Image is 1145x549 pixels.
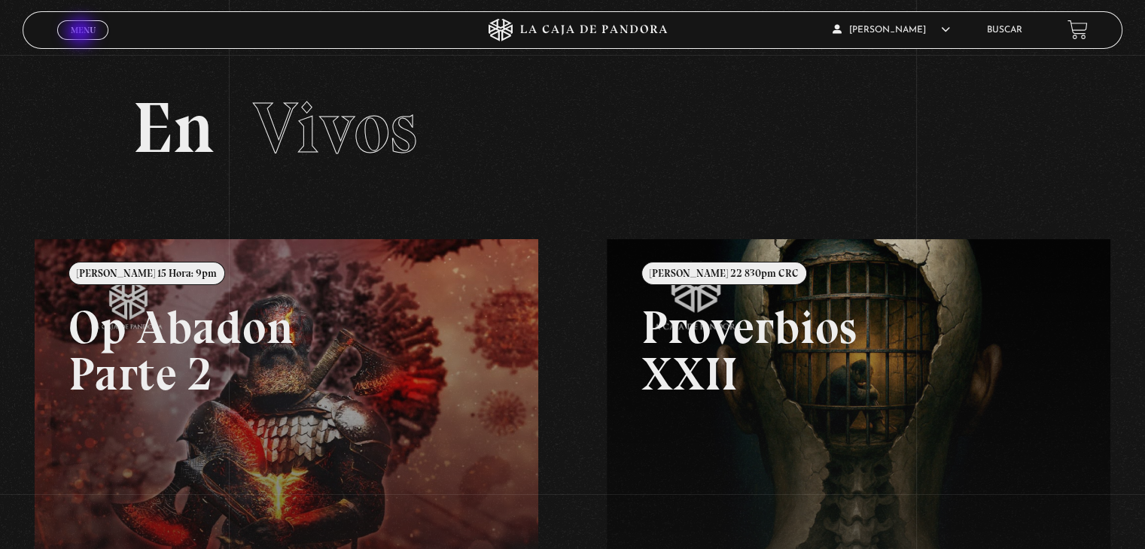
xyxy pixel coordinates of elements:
span: Menu [71,26,96,35]
a: Buscar [987,26,1022,35]
h2: En [132,93,1012,164]
a: View your shopping cart [1067,20,1088,40]
span: Cerrar [65,38,101,48]
span: [PERSON_NAME] [833,26,950,35]
span: Vivos [253,85,417,171]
